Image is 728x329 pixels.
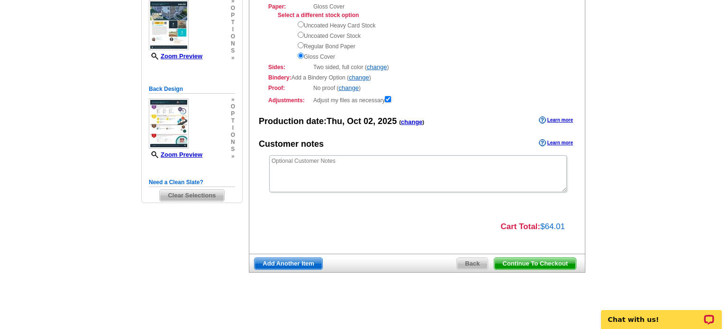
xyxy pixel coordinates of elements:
strong: Sides: [268,63,310,71]
a: change [338,84,359,91]
img: small-thumb.jpg [149,98,189,149]
h5: Back Design [149,85,235,94]
span: o [231,33,235,40]
span: Oct [347,116,361,126]
span: o [231,103,235,110]
strong: Select a different stock option [278,12,359,18]
div: Production date: [259,116,424,128]
a: Add Another Item [254,258,323,270]
span: $64.01 [540,222,565,231]
span: 02, [364,116,375,126]
div: No proof ( ) [268,84,566,92]
div: Customer notes [259,138,324,151]
strong: Adjustments: [268,96,310,105]
span: n [231,139,235,146]
span: Continue To Checkout [494,258,576,269]
a: change [401,118,423,125]
span: i [231,124,235,132]
span: Back [457,258,488,269]
span: o [231,5,235,12]
span: Add Another Item [255,258,322,269]
strong: Cart Total: [500,222,540,231]
a: Zoom Preview [149,151,202,158]
span: ( ) [399,119,424,125]
a: change [367,63,387,71]
span: Clear Selections [160,190,224,201]
strong: Bindery: [268,74,291,81]
div: Uncoated Heavy Card Stock Uncoated Cover Stock Regular Bond Paper Gloss Cover [298,19,566,61]
span: t [231,117,235,124]
div: Gloss Cover [268,2,566,61]
span: Thu, [327,116,345,126]
span: p [231,110,235,117]
span: » [231,96,235,103]
a: change [349,74,369,81]
span: n [231,40,235,47]
span: p [231,12,235,19]
a: Back [456,258,488,270]
h5: Need a Clean Slate? [149,178,235,187]
div: Adjust my files as necessary [268,94,566,105]
span: i [231,26,235,33]
strong: Proof: [268,84,310,92]
div: Two sided, full color ( ) [268,63,566,71]
span: » [231,54,235,62]
a: Learn more [539,116,573,124]
span: t [231,19,235,26]
strong: Paper: [268,2,310,11]
span: s [231,47,235,54]
span: 2025 [378,116,397,126]
a: Zoom Preview [149,53,202,60]
span: s [231,146,235,153]
span: o [231,132,235,139]
iframe: LiveChat chat widget [595,299,728,329]
a: Learn more [539,139,573,147]
div: Add a Bindery Option ( ) [268,73,566,82]
span: » [231,153,235,160]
